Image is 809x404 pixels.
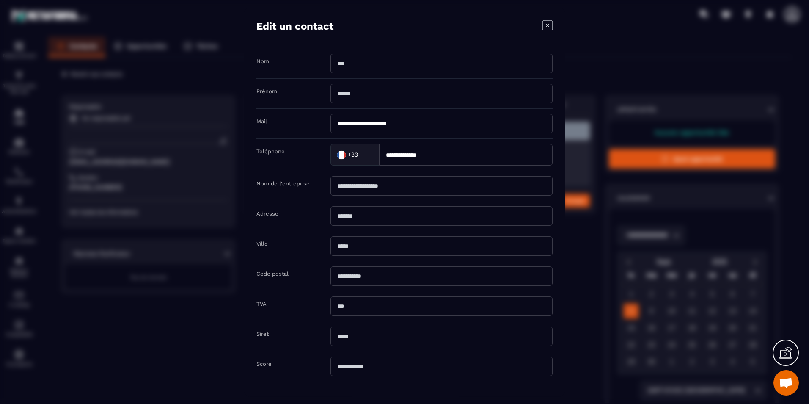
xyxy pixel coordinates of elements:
[256,331,269,337] label: Siret
[256,301,267,307] label: TVA
[773,370,799,396] div: Ouvrir le chat
[256,180,310,187] label: Nom de l'entreprise
[333,146,350,163] img: Country Flag
[256,88,277,94] label: Prénom
[256,118,267,125] label: Mail
[256,241,268,247] label: Ville
[256,148,285,155] label: Téléphone
[330,144,379,166] div: Search for option
[348,150,358,159] span: +33
[256,20,333,32] h4: Edit un contact
[256,361,272,367] label: Score
[256,210,278,217] label: Adresse
[256,271,289,277] label: Code postal
[256,58,269,64] label: Nom
[360,148,370,161] input: Search for option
